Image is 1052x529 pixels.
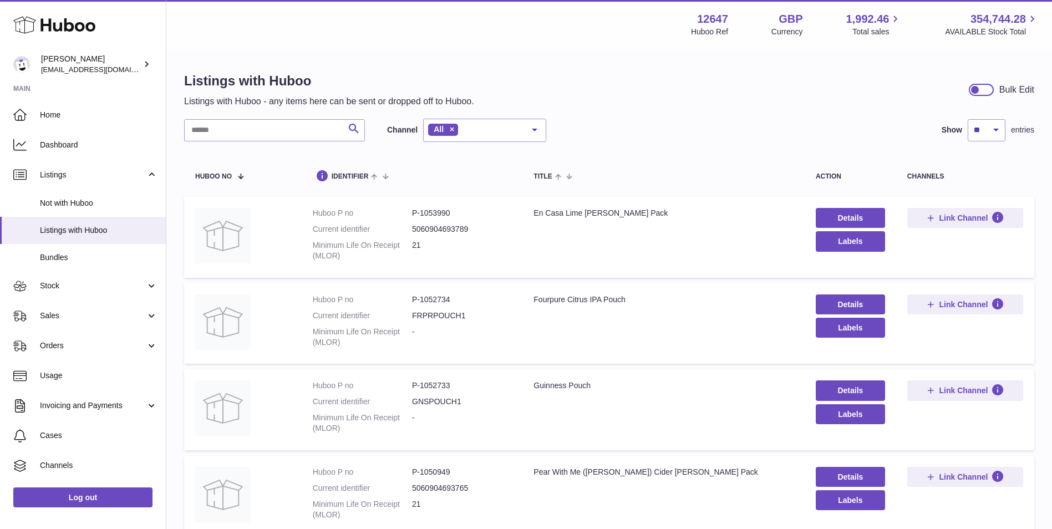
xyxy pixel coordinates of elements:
[195,294,251,350] img: Fourpure Citrus IPA Pouch
[816,208,885,228] a: Details
[907,467,1023,487] button: Link Channel
[40,281,146,291] span: Stock
[412,208,511,218] dd: P-1053990
[907,208,1023,228] button: Link Channel
[434,125,444,134] span: All
[533,173,552,180] span: title
[412,396,511,407] dd: GNSPOUCH1
[533,380,794,391] div: Guinness Pouch
[939,472,988,482] span: Link Channel
[907,380,1023,400] button: Link Channel
[313,467,412,477] dt: Huboo P no
[313,413,412,434] dt: Minimum Life On Receipt (MLOR)
[846,12,890,27] span: 1,992.46
[40,311,146,321] span: Sales
[313,240,412,261] dt: Minimum Life On Receipt (MLOR)
[412,499,511,520] dd: 21
[13,56,30,73] img: internalAdmin-12647@internal.huboo.com
[412,327,511,348] dd: -
[313,294,412,305] dt: Huboo P no
[40,340,146,351] span: Orders
[691,27,728,37] div: Huboo Ref
[1011,125,1034,135] span: entries
[816,294,885,314] a: Details
[195,173,232,180] span: Huboo no
[697,12,728,27] strong: 12647
[387,125,418,135] label: Channel
[313,208,412,218] dt: Huboo P no
[184,95,474,108] p: Listings with Huboo - any items here can be sent or dropped off to Huboo.
[970,12,1026,27] span: 354,744.28
[945,12,1039,37] a: 354,744.28 AVAILABLE Stock Total
[816,318,885,338] button: Labels
[195,208,251,263] img: En Casa Lime Pinter Pack
[816,467,885,487] a: Details
[846,12,902,37] a: 1,992.46 Total sales
[313,327,412,348] dt: Minimum Life On Receipt (MLOR)
[939,213,988,223] span: Link Channel
[313,380,412,391] dt: Huboo P no
[939,385,988,395] span: Link Channel
[533,208,794,218] div: En Casa Lime [PERSON_NAME] Pack
[945,27,1039,37] span: AVAILABLE Stock Total
[313,483,412,494] dt: Current identifier
[195,380,251,436] img: Guinness Pouch
[412,413,511,434] dd: -
[40,430,157,441] span: Cases
[332,173,369,180] span: identifier
[40,400,146,411] span: Invoicing and Payments
[313,499,412,520] dt: Minimum Life On Receipt (MLOR)
[195,467,251,522] img: Pear With Me (Perry) Cider Pinter Pack
[184,72,474,90] h1: Listings with Huboo
[533,294,794,305] div: Fourpure Citrus IPA Pouch
[939,299,988,309] span: Link Channel
[771,27,803,37] div: Currency
[313,224,412,235] dt: Current identifier
[313,396,412,407] dt: Current identifier
[412,467,511,477] dd: P-1050949
[40,110,157,120] span: Home
[942,125,962,135] label: Show
[907,294,1023,314] button: Link Channel
[412,380,511,391] dd: P-1052733
[999,84,1034,96] div: Bulk Edit
[13,487,153,507] a: Log out
[816,231,885,251] button: Labels
[816,173,885,180] div: action
[40,198,157,208] span: Not with Huboo
[41,65,163,74] span: [EMAIL_ADDRESS][DOMAIN_NAME]
[533,467,794,477] div: Pear With Me ([PERSON_NAME]) Cider [PERSON_NAME] Pack
[412,311,511,321] dd: FRPRPOUCH1
[816,490,885,510] button: Labels
[816,404,885,424] button: Labels
[852,27,902,37] span: Total sales
[40,170,146,180] span: Listings
[40,140,157,150] span: Dashboard
[412,483,511,494] dd: 5060904693765
[816,380,885,400] a: Details
[313,311,412,321] dt: Current identifier
[412,240,511,261] dd: 21
[41,54,141,75] div: [PERSON_NAME]
[412,294,511,305] dd: P-1052734
[40,460,157,471] span: Channels
[40,252,157,263] span: Bundles
[907,173,1023,180] div: channels
[40,370,157,381] span: Usage
[412,224,511,235] dd: 5060904693789
[779,12,802,27] strong: GBP
[40,225,157,236] span: Listings with Huboo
